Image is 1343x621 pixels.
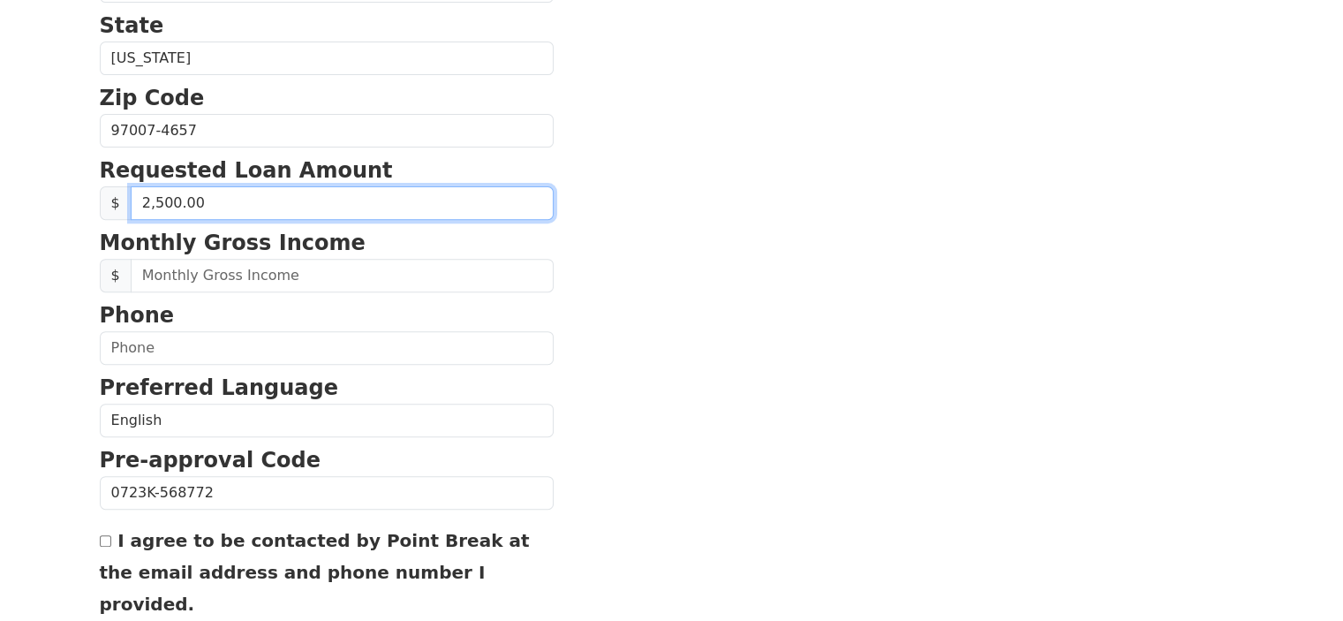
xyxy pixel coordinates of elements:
[131,259,554,292] input: Monthly Gross Income
[100,303,175,328] strong: Phone
[131,186,554,220] input: 0.00
[100,114,554,148] input: Zip Code
[100,448,321,473] strong: Pre-approval Code
[100,227,554,259] p: Monthly Gross Income
[100,186,132,220] span: $
[100,86,205,110] strong: Zip Code
[100,375,338,400] strong: Preferred Language
[100,13,164,38] strong: State
[100,331,554,365] input: Phone
[100,158,393,183] strong: Requested Loan Amount
[100,530,530,615] label: I agree to be contacted by Point Break at the email address and phone number I provided.
[100,476,554,510] input: Pre-approval Code
[100,259,132,292] span: $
